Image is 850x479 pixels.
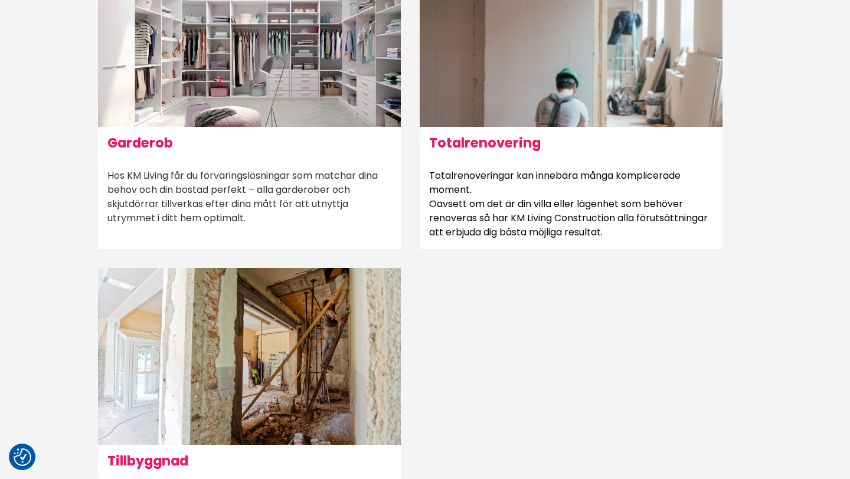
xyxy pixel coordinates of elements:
[14,448,31,466] button: Samtyckesinställningar
[98,127,401,159] h6: Garderob
[98,159,401,235] p: Hos KM Living får du förvaringslösningar som matchar dina behov och din bostad perfekt – alla gar...
[420,127,722,159] h6: Totalrenovering
[14,448,31,466] img: Revisit consent button
[420,159,722,249] p: Totalrenoveringar kan innebära många komplicerade moment. Oavsett om det är din villa eller lägen...
[98,445,401,477] h6: Tillbyggnad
